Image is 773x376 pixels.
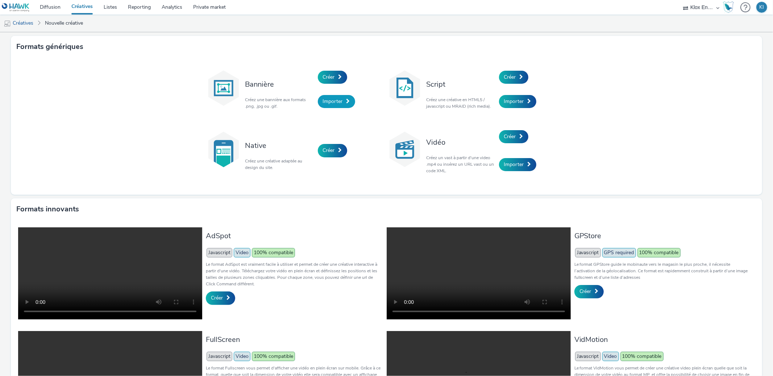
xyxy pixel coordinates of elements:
[602,352,619,361] span: Video
[574,285,604,298] a: Créer
[323,74,335,80] span: Créer
[575,248,601,257] span: Javascript
[206,261,383,287] p: Le format AdSpot est vraiment facile à utiliser et permet de créer une créative interactive à par...
[504,98,524,105] span: Importer
[206,292,235,305] a: Créer
[574,335,751,344] h3: VidMotion
[637,248,681,257] span: 100% compatible
[427,137,495,147] h3: Vidéo
[387,131,423,168] img: video.svg
[318,144,347,157] a: Créer
[2,3,30,12] img: undefined Logo
[504,161,524,168] span: Importer
[16,41,83,52] h3: Formats génériques
[760,2,764,13] div: KI
[323,147,335,154] span: Créer
[211,294,223,301] span: Créer
[245,158,314,171] p: Créez une créative adaptée au design du site.
[575,352,601,361] span: Javascript
[323,98,343,105] span: Importer
[205,131,242,168] img: native.svg
[41,15,87,32] a: Nouvelle créative
[318,95,355,108] a: Importer
[723,1,737,13] a: Hawk Academy
[207,352,232,361] span: Javascript
[427,79,495,89] h3: Script
[252,352,295,361] span: 100% compatible
[504,74,516,80] span: Créer
[574,231,751,241] h3: GPStore
[205,70,242,106] img: banner.svg
[574,261,751,281] p: Le format GPStore guide le mobinaute vers le magasin le plus proche, il nécessite l’activation de...
[499,158,536,171] a: Importer
[4,20,11,27] img: mobile
[620,352,664,361] span: 100% compatible
[245,141,314,150] h3: Native
[499,95,536,108] a: Importer
[245,96,314,110] p: Créez une bannière aux formats .png, .jpg ou .gif.
[207,248,232,257] span: Javascript
[387,70,423,106] img: code.svg
[234,248,250,257] span: Video
[206,231,383,241] h3: AdSpot
[252,248,295,257] span: 100% compatible
[579,288,591,295] span: Créer
[499,130,528,143] a: Créer
[427,96,495,110] p: Créez une créative en HTML5 / javascript ou MRAID (rich media).
[234,352,250,361] span: Video
[602,248,636,257] span: GPS required
[206,335,383,344] h3: FullScreen
[499,71,528,84] a: Créer
[723,1,734,13] img: Hawk Academy
[318,71,347,84] a: Créer
[245,79,314,89] h3: Bannière
[427,154,495,174] p: Créez un vast à partir d'une video .mp4 ou insérez un URL vast ou un code XML.
[504,133,516,140] span: Créer
[16,204,79,215] h3: Formats innovants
